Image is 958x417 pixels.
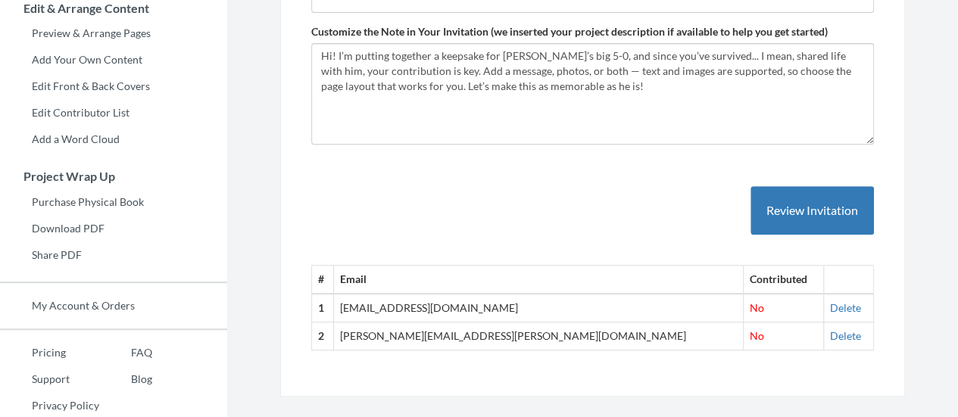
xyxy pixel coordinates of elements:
[1,2,227,15] h3: Edit & Arrange Content
[830,329,861,342] a: Delete
[830,301,861,314] a: Delete
[312,294,334,322] th: 1
[99,341,152,364] a: FAQ
[311,43,874,145] textarea: Hi! I’m putting together a keepsake for [PERSON_NAME]’s big 5-0, and since you’ve survived... I m...
[99,368,152,391] a: Blog
[312,322,334,350] th: 2
[311,24,828,39] label: Customize the Note in Your Invitation (we inserted your project description if available to help ...
[30,11,85,24] span: Support
[750,186,874,235] button: Review Invitation
[750,329,764,342] span: No
[1,170,227,183] h3: Project Wrap Up
[333,294,743,322] td: [EMAIL_ADDRESS][DOMAIN_NAME]
[312,266,334,294] th: #
[333,266,743,294] th: Email
[750,301,764,314] span: No
[333,322,743,350] td: [PERSON_NAME][EMAIL_ADDRESS][PERSON_NAME][DOMAIN_NAME]
[743,266,823,294] th: Contributed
